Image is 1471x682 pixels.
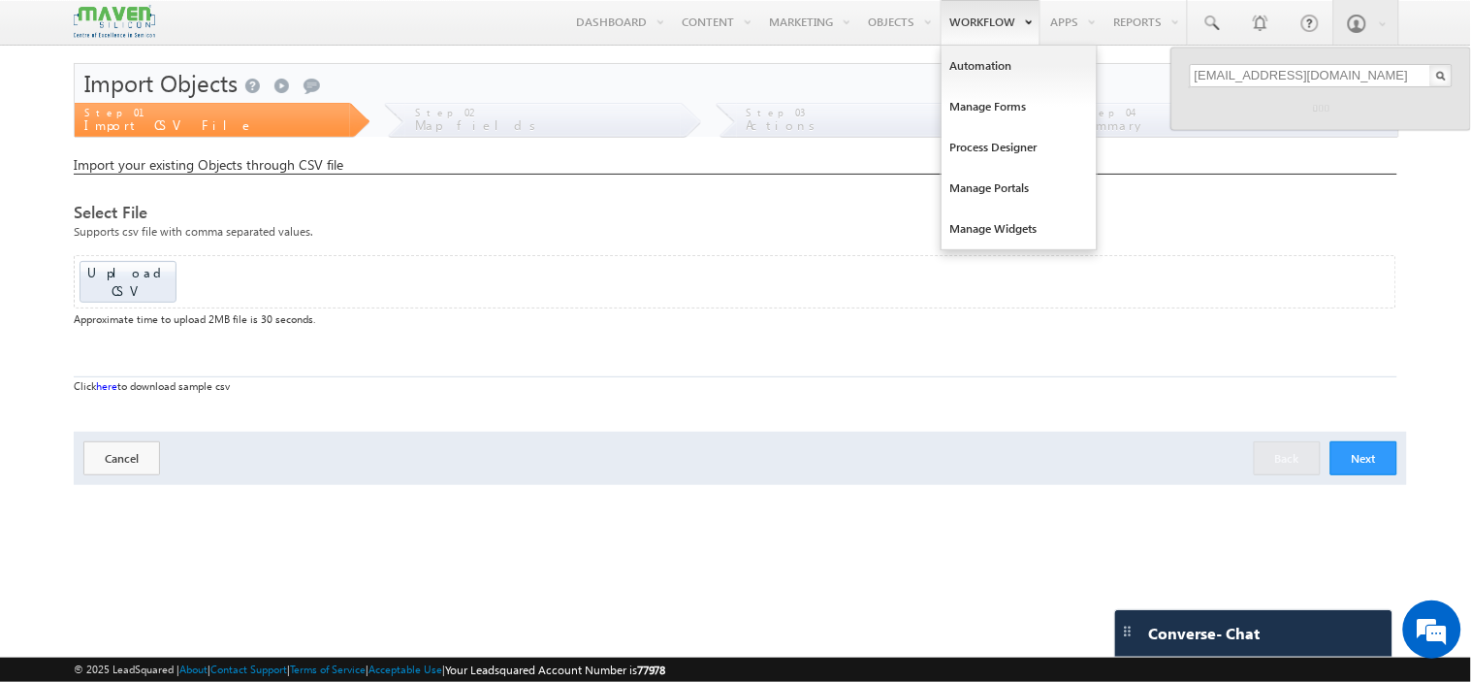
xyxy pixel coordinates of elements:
a: Manage Portals [942,168,1097,209]
span: Step 01 [84,107,141,118]
span: 77978 [637,663,666,677]
span: Your Leadsquared Account Number is [445,663,666,677]
div: Click to download sample csv [74,376,1397,395]
a: Automation [942,46,1097,86]
div: Chat with us now [101,102,326,127]
input: Search Objects [1190,64,1453,87]
div: Import your existing Objects through CSV file [74,156,1397,175]
textarea: Type your message and hit 'Enter' [25,179,354,518]
a: Contact Support [210,663,287,675]
span: Step 04 [1077,107,1138,118]
a: here [96,379,117,392]
a: Process Designer [942,127,1097,168]
img: carter-drag [1120,624,1135,639]
span: Step 02 [415,107,474,118]
span: Step 03 [747,107,806,118]
div: Supports csv file with comma separated values. [74,221,1397,255]
span: Actions [747,116,823,133]
div: Select File [74,204,1397,221]
a: Terms of Service [290,663,366,675]
span: Import CSV File [84,116,254,133]
img: Custom Logo [74,5,155,39]
em: Start Chat [264,535,352,561]
div: Approximate time to upload 2MB file is 30 seconds. [74,310,1397,328]
span: Upload CSV [87,264,169,299]
div: Import Objects [75,64,1398,103]
span: © 2025 LeadSquared | | | | | [74,661,666,679]
button: Next [1330,441,1397,475]
button: Back [1254,441,1321,475]
a: Manage Forms [942,86,1097,127]
span: Converse - Chat [1149,625,1261,642]
button: Cancel [83,441,160,475]
a: Manage Widgets [942,209,1097,249]
a: Acceptable Use [368,663,442,675]
a: About [179,663,208,675]
span: Map fields [415,116,543,133]
span: Summary [1077,116,1147,133]
img: d_60004797649_company_0_60004797649 [33,102,81,127]
div: Minimize live chat window [318,10,365,56]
